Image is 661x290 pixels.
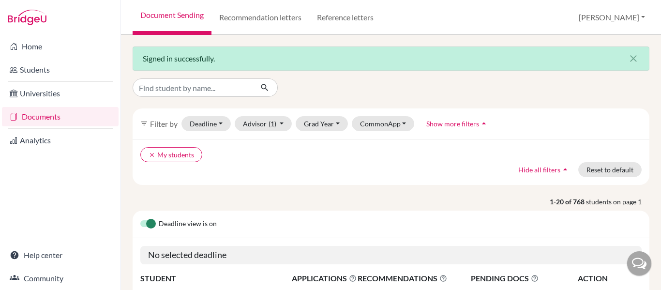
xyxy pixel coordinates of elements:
[2,60,119,79] a: Students
[586,197,649,207] span: students on page 1
[296,116,348,131] button: Grad Year
[574,8,649,27] button: [PERSON_NAME]
[140,147,202,162] button: clearMy students
[292,273,357,284] span: APPLICATIONS
[8,10,46,25] img: Bridge-U
[352,116,415,131] button: CommonApp
[618,47,649,70] button: Close
[418,116,497,131] button: Show more filtersarrow_drop_up
[140,246,642,264] h5: No selected deadline
[2,245,119,265] a: Help center
[133,46,649,71] div: Signed in successfully.
[2,84,119,103] a: Universities
[426,120,479,128] span: Show more filters
[628,53,639,64] i: close
[150,119,178,128] span: Filter by
[518,166,560,174] span: Hide all filters
[358,273,447,284] span: RECOMMENDATIONS
[510,162,578,177] button: Hide all filtersarrow_drop_up
[471,273,577,284] span: PENDING DOCS
[2,131,119,150] a: Analytics
[2,37,119,56] a: Home
[159,218,217,230] span: Deadline view is on
[2,269,119,288] a: Community
[181,116,231,131] button: Deadline
[560,165,570,174] i: arrow_drop_up
[550,197,586,207] strong: 1-20 of 768
[149,152,155,158] i: clear
[140,120,148,127] i: filter_list
[2,107,119,126] a: Documents
[269,120,276,128] span: (1)
[578,162,642,177] button: Reset to default
[133,78,253,97] input: Find student by name...
[577,272,642,285] th: ACTION
[479,119,489,128] i: arrow_drop_up
[140,272,291,285] th: STUDENT
[235,116,292,131] button: Advisor(1)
